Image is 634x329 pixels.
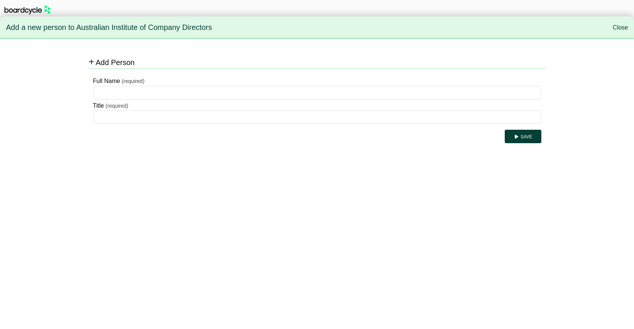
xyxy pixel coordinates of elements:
[122,78,145,84] small: (required)
[93,76,120,86] label: Full Name
[6,20,212,36] span: Add a new person to Australian Institute of Company Directors
[613,24,628,31] a: Close
[93,101,104,111] label: Title
[4,5,51,15] img: BoardcycleBlackGreen-aaafeed430059cb809a45853b8cf6d952af9d84e6e89e1f1685b34bfd5cb7d64.svg
[505,130,541,143] button: Save
[96,58,135,67] span: Add Person
[106,103,129,109] small: (required)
